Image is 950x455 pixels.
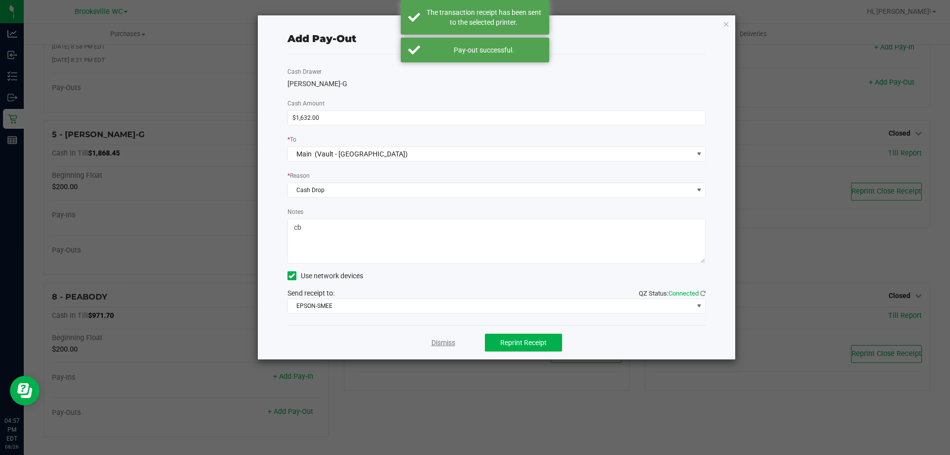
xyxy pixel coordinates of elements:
span: Main [296,150,312,158]
iframe: Resource center [10,376,40,405]
div: The transaction receipt has been sent to the selected printer. [426,7,542,27]
button: Reprint Receipt [485,334,562,352]
label: To [287,135,296,144]
span: QZ Status: [639,290,706,297]
label: Reason [287,171,310,180]
span: EPSON-SMEE [288,299,693,313]
label: Cash Drawer [287,67,322,76]
div: Add Pay-Out [287,31,356,46]
label: Use network devices [287,271,363,281]
span: Cash Drop [288,183,693,197]
label: Notes [287,207,303,216]
span: Send receipt to: [287,289,334,297]
a: Dismiss [431,338,455,348]
span: Connected [668,290,699,297]
div: [PERSON_NAME]-G [287,79,706,89]
span: (Vault - [GEOGRAPHIC_DATA]) [315,150,408,158]
span: Reprint Receipt [500,339,547,347]
div: Pay-out successful. [426,45,542,55]
span: Cash Amount [287,100,325,107]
